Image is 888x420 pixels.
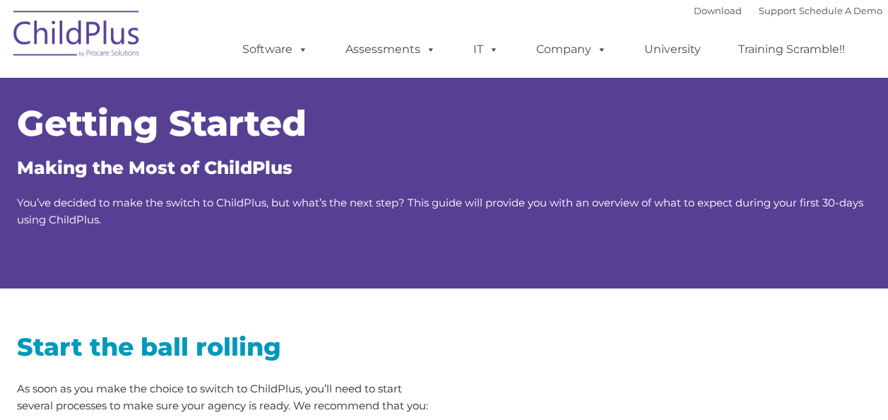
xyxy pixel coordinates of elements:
a: IT [459,35,513,64]
p: As soon as you make the choice to switch to ChildPlus, you’ll need to start several processes to ... [17,380,434,414]
a: Company [522,35,621,64]
span: Making the Most of ChildPlus [17,157,292,178]
a: Support [759,5,796,16]
span: You’ve decided to make the switch to ChildPlus, but what’s the next step? This guide will provide... [17,196,863,226]
a: Software [228,35,322,64]
a: Download [694,5,742,16]
font: | [694,5,882,16]
a: University [630,35,715,64]
a: Schedule A Demo [799,5,882,16]
img: ChildPlus by Procare Solutions [6,1,148,71]
h2: Start the ball rolling [17,331,434,363]
a: Assessments [331,35,450,64]
span: Getting Started [17,102,307,145]
a: Training Scramble!! [724,35,859,64]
